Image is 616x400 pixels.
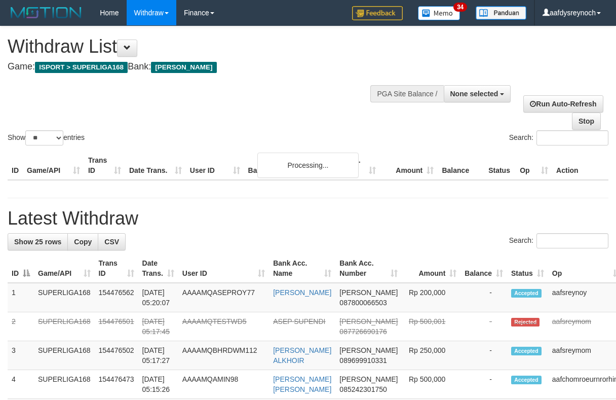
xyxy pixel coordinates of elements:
[402,254,460,283] th: Amount: activate to sort column ascending
[511,318,540,326] span: Rejected
[95,312,138,341] td: 154476501
[339,317,398,325] span: [PERSON_NAME]
[273,346,331,365] a: [PERSON_NAME] ALKHOIR
[450,90,498,98] span: None selected
[273,375,331,393] a: [PERSON_NAME] [PERSON_NAME]
[418,6,460,20] img: Button%20Memo.svg
[453,3,467,12] span: 34
[186,151,244,180] th: User ID
[516,151,552,180] th: Op
[8,130,85,146] label: Show entries
[98,233,126,250] a: CSV
[34,341,95,370] td: SUPERLIGA168
[460,341,507,370] td: -
[34,370,95,399] td: SUPERLIGA168
[476,6,526,20] img: panduan.png
[138,341,178,370] td: [DATE] 05:17:27
[370,85,443,102] div: PGA Site Balance /
[8,233,68,250] a: Show 25 rows
[8,254,34,283] th: ID: activate to sort column descending
[339,375,398,383] span: [PERSON_NAME]
[572,113,601,130] a: Stop
[273,288,331,297] a: [PERSON_NAME]
[402,283,460,312] td: Rp 200,000
[444,85,511,102] button: None selected
[8,208,608,229] h1: Latest Withdraw
[339,385,387,393] span: Copy 085242301750 to clipboard
[34,283,95,312] td: SUPERLIGA168
[178,283,269,312] td: AAAAMQASEPROY77
[178,254,269,283] th: User ID: activate to sort column ascending
[438,151,484,180] th: Balance
[511,347,542,355] span: Accepted
[244,151,323,180] th: Bank Acc. Name
[523,95,603,113] a: Run Auto-Refresh
[509,233,608,248] label: Search:
[8,151,23,180] th: ID
[25,130,63,146] select: Showentries
[8,283,34,312] td: 1
[67,233,98,250] a: Copy
[138,312,178,341] td: [DATE] 05:17:45
[95,254,138,283] th: Trans ID: activate to sort column ascending
[484,151,516,180] th: Status
[8,341,34,370] td: 3
[95,370,138,399] td: 154476473
[151,62,216,73] span: [PERSON_NAME]
[511,289,542,298] span: Accepted
[339,328,387,336] span: Copy 087726690176 to clipboard
[95,283,138,312] td: 154476562
[552,151,608,180] th: Action
[104,238,119,246] span: CSV
[507,254,548,283] th: Status: activate to sort column ascending
[8,312,34,341] td: 2
[335,254,402,283] th: Bank Acc. Number: activate to sort column ascending
[8,37,401,57] h1: Withdraw List
[95,341,138,370] td: 154476502
[125,151,186,180] th: Date Trans.
[509,130,608,146] label: Search:
[460,283,507,312] td: -
[8,370,34,399] td: 4
[257,153,359,178] div: Processing...
[35,62,128,73] span: ISPORT > SUPERLIGA168
[84,151,125,180] th: Trans ID
[273,317,325,325] a: ASEP SUPENDI
[460,254,507,283] th: Balance: activate to sort column ascending
[402,341,460,370] td: Rp 250,000
[402,312,460,341] td: Rp 500,001
[178,370,269,399] td: AAAAMQAMIN98
[138,370,178,399] td: [DATE] 05:15:26
[380,151,438,180] th: Amount
[460,370,507,399] td: -
[34,254,95,283] th: Game/API: activate to sort column ascending
[339,346,398,354] span: [PERSON_NAME]
[322,151,380,180] th: Bank Acc. Number
[178,341,269,370] td: AAAAMQBHRDWM112
[536,233,608,248] input: Search:
[460,312,507,341] td: -
[138,283,178,312] td: [DATE] 05:20:07
[14,238,61,246] span: Show 25 rows
[402,370,460,399] td: Rp 500,000
[8,5,85,20] img: MOTION_logo.png
[511,376,542,384] span: Accepted
[138,254,178,283] th: Date Trans.: activate to sort column ascending
[34,312,95,341] td: SUPERLIGA168
[74,238,92,246] span: Copy
[339,299,387,307] span: Copy 087800066503 to clipboard
[269,254,335,283] th: Bank Acc. Name: activate to sort column ascending
[23,151,84,180] th: Game/API
[8,62,401,72] h4: Game: Bank:
[536,130,608,146] input: Search:
[339,356,387,365] span: Copy 089699910331 to clipboard
[352,6,403,20] img: Feedback.jpg
[339,288,398,297] span: [PERSON_NAME]
[178,312,269,341] td: AAAAMQTESTWD5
